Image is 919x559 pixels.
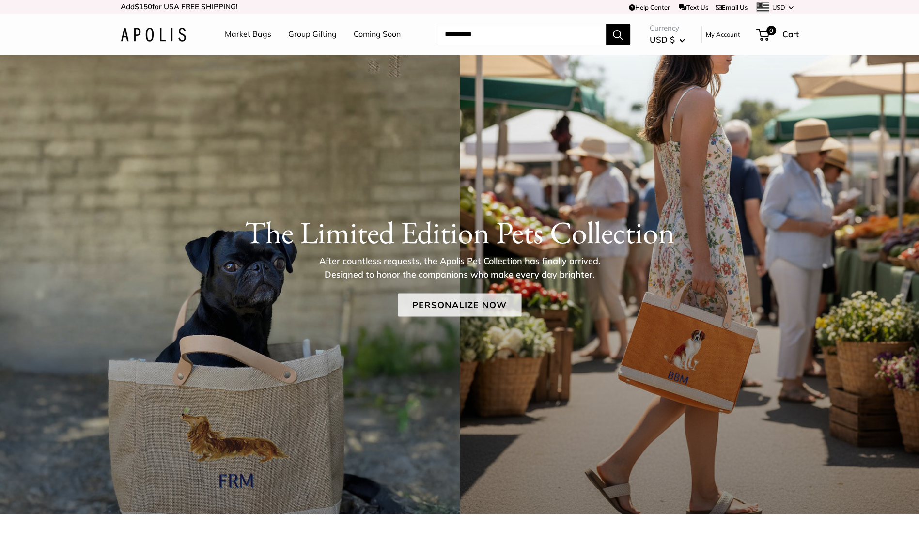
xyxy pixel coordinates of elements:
[650,34,675,45] span: USD $
[766,26,776,35] span: 0
[650,21,685,35] span: Currency
[225,27,271,42] a: Market Bags
[650,32,685,47] button: USD $
[121,28,186,42] img: Apolis
[782,29,799,39] span: Cart
[772,3,785,11] span: USD
[757,27,799,42] a: 0 Cart
[706,29,740,40] a: My Account
[302,254,617,281] p: After countless requests, the Apolis Pet Collection has finally arrived. Designed to honor the co...
[437,24,606,45] input: Search...
[716,3,748,11] a: Email Us
[398,293,521,316] a: Personalize Now
[121,214,799,250] h1: The Limited Edition Pets Collection
[679,3,708,11] a: Text Us
[354,27,401,42] a: Coming Soon
[606,24,630,45] button: Search
[135,2,152,11] span: $150
[288,27,337,42] a: Group Gifting
[629,3,670,11] a: Help Center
